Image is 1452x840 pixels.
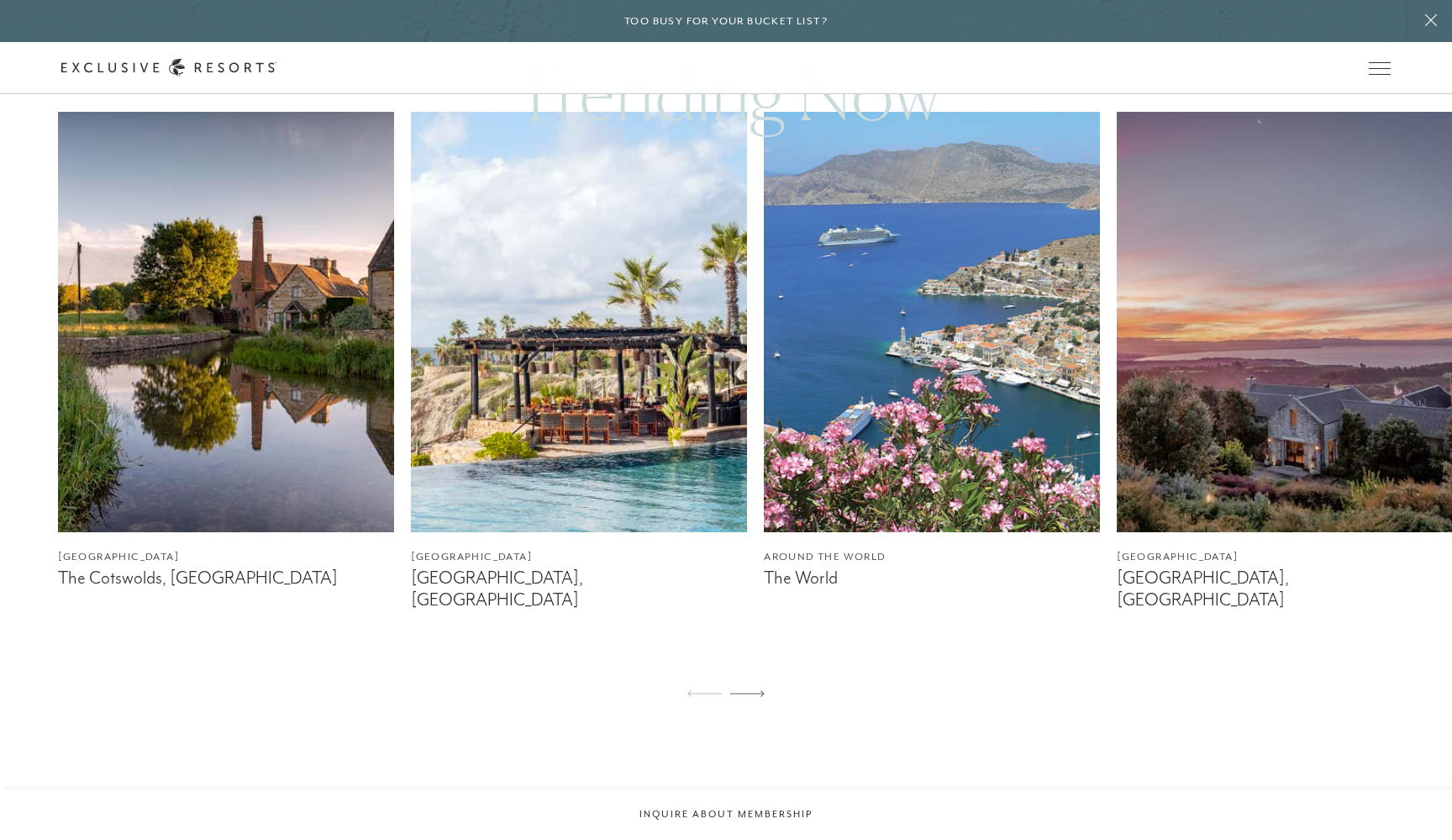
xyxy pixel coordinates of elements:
a: [GEOGRAPHIC_DATA][GEOGRAPHIC_DATA], [GEOGRAPHIC_DATA] [411,112,747,610]
h6: Too busy for your bucket list? [624,13,828,29]
figcaption: The Cotswolds, [GEOGRAPHIC_DATA] [58,568,394,589]
figcaption: Around the World [764,549,1100,565]
a: Around the WorldThe World [764,112,1100,589]
a: [GEOGRAPHIC_DATA]The Cotswolds, [GEOGRAPHIC_DATA] [58,112,394,589]
figcaption: The World [764,568,1100,589]
button: Open navigation [1369,62,1391,74]
figcaption: [GEOGRAPHIC_DATA] [411,549,747,565]
figcaption: [GEOGRAPHIC_DATA] [58,549,394,565]
figcaption: [GEOGRAPHIC_DATA], [GEOGRAPHIC_DATA] [411,568,747,610]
